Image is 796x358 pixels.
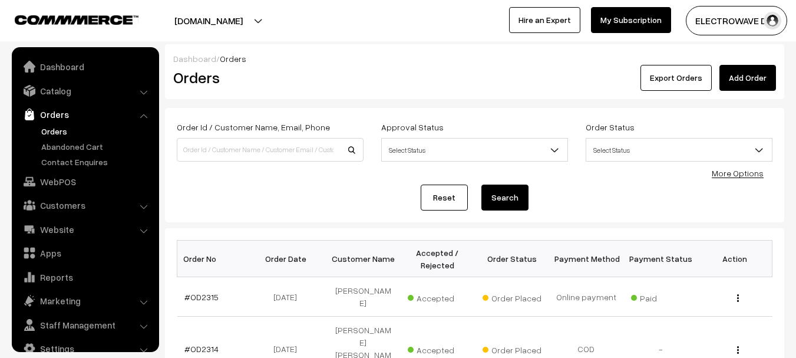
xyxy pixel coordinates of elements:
[15,267,155,288] a: Reports
[177,138,364,162] input: Order Id / Customer Name / Customer Email / Customer Phone
[381,121,444,133] label: Approval Status
[252,277,326,317] td: [DATE]
[173,68,362,87] h2: Orders
[586,138,772,162] span: Select Status
[173,52,776,65] div: /
[686,6,787,35] button: ELECTROWAVE DE…
[38,156,155,168] a: Contact Enquires
[483,289,541,304] span: Order Placed
[15,242,155,264] a: Apps
[15,104,155,125] a: Orders
[623,241,698,277] th: Payment Status
[408,341,467,356] span: Accepted
[737,346,739,354] img: Menu
[15,314,155,336] a: Staff Management
[38,125,155,137] a: Orders
[640,65,712,91] button: Export Orders
[15,290,155,311] a: Marketing
[549,277,623,317] td: Online payment
[509,7,580,33] a: Hire an Expert
[586,140,772,160] span: Select Status
[173,54,216,64] a: Dashboard
[252,241,326,277] th: Order Date
[326,241,400,277] th: Customer Name
[184,292,219,302] a: #OD2315
[483,341,541,356] span: Order Placed
[15,56,155,77] a: Dashboard
[220,54,246,64] span: Orders
[382,140,567,160] span: Select Status
[408,289,467,304] span: Accepted
[421,185,468,211] a: Reset
[15,195,155,216] a: Customers
[15,15,138,24] img: COMMMERCE
[719,65,776,91] a: Add Order
[764,12,781,29] img: user
[184,344,219,354] a: #OD2314
[737,294,739,302] img: Menu
[698,241,772,277] th: Action
[591,7,671,33] a: My Subscription
[15,219,155,240] a: Website
[15,12,118,26] a: COMMMERCE
[400,241,474,277] th: Accepted / Rejected
[133,6,284,35] button: [DOMAIN_NAME]
[38,140,155,153] a: Abandoned Cart
[381,138,568,162] span: Select Status
[177,241,252,277] th: Order No
[712,168,764,178] a: More Options
[481,185,529,211] button: Search
[15,80,155,101] a: Catalog
[326,277,400,317] td: [PERSON_NAME]
[631,289,690,304] span: Paid
[475,241,549,277] th: Order Status
[549,241,623,277] th: Payment Method
[15,171,155,192] a: WebPOS
[177,121,330,133] label: Order Id / Customer Name, Email, Phone
[586,121,635,133] label: Order Status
